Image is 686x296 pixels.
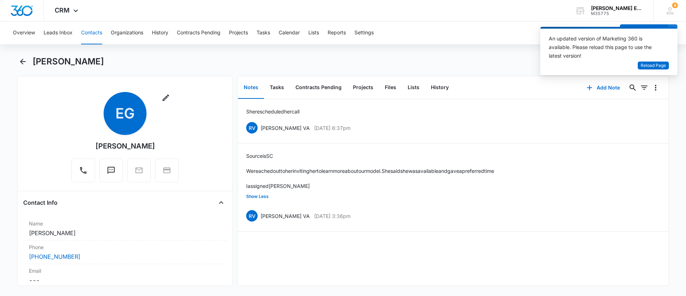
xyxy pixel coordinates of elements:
[23,264,227,288] div: Email---
[246,190,269,203] button: Show Less
[55,6,70,14] span: CRM
[580,79,627,96] button: Add Note
[246,182,494,190] p: I assigned [PERSON_NAME]
[379,77,402,99] button: Files
[29,220,221,227] label: Name
[29,267,221,275] label: Email
[328,21,346,44] button: Reports
[177,21,220,44] button: Contracts Pending
[71,159,95,182] button: Call
[152,21,168,44] button: History
[620,24,668,42] button: Add Contact
[354,21,374,44] button: Settings
[13,21,35,44] button: Overview
[81,21,102,44] button: Contacts
[29,229,221,237] dd: [PERSON_NAME]
[104,92,146,135] span: EG
[246,108,299,115] p: She rescheduled her call
[29,252,80,261] a: [PHONE_NUMBER]
[246,167,494,175] p: We reached out to her inviting her to learn more about our model. She said she was available and ...
[314,212,351,220] p: [DATE] 3:36pm
[29,276,221,285] dd: ---
[641,62,666,69] span: Reload Page
[638,62,669,70] button: Reload Page
[260,124,310,132] p: [PERSON_NAME] VA
[99,170,123,176] a: Text
[44,21,73,44] button: Leads Inbox
[627,82,638,93] button: Search...
[650,82,661,93] button: Overflow Menu
[246,152,494,160] p: Source is SC
[246,210,258,222] span: RV
[246,122,258,134] span: RV
[591,5,643,11] div: account name
[308,21,319,44] button: Lists
[638,82,650,93] button: Filters
[229,21,248,44] button: Projects
[347,77,379,99] button: Projects
[23,198,58,207] h4: Contact Info
[215,197,227,208] button: Close
[111,21,143,44] button: Organizations
[71,170,95,176] a: Call
[402,77,425,99] button: Lists
[549,34,660,60] div: An updated version of Marketing 360 is available. Please reload this page to use the latest version!
[257,21,270,44] button: Tasks
[95,141,155,151] div: [PERSON_NAME]
[238,77,264,99] button: Notes
[23,217,227,241] div: Name[PERSON_NAME]
[314,124,351,132] p: [DATE] 6:37pm
[17,56,28,67] button: Back
[23,241,227,264] div: Phone[PHONE_NUMBER]
[260,212,310,220] p: [PERSON_NAME] VA
[33,56,104,67] h1: [PERSON_NAME]
[29,243,221,251] label: Phone
[672,3,678,8] div: notifications count
[264,77,290,99] button: Tasks
[99,159,123,182] button: Text
[591,11,643,16] div: account id
[279,21,300,44] button: Calendar
[290,77,347,99] button: Contracts Pending
[425,77,454,99] button: History
[672,3,678,8] span: 9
